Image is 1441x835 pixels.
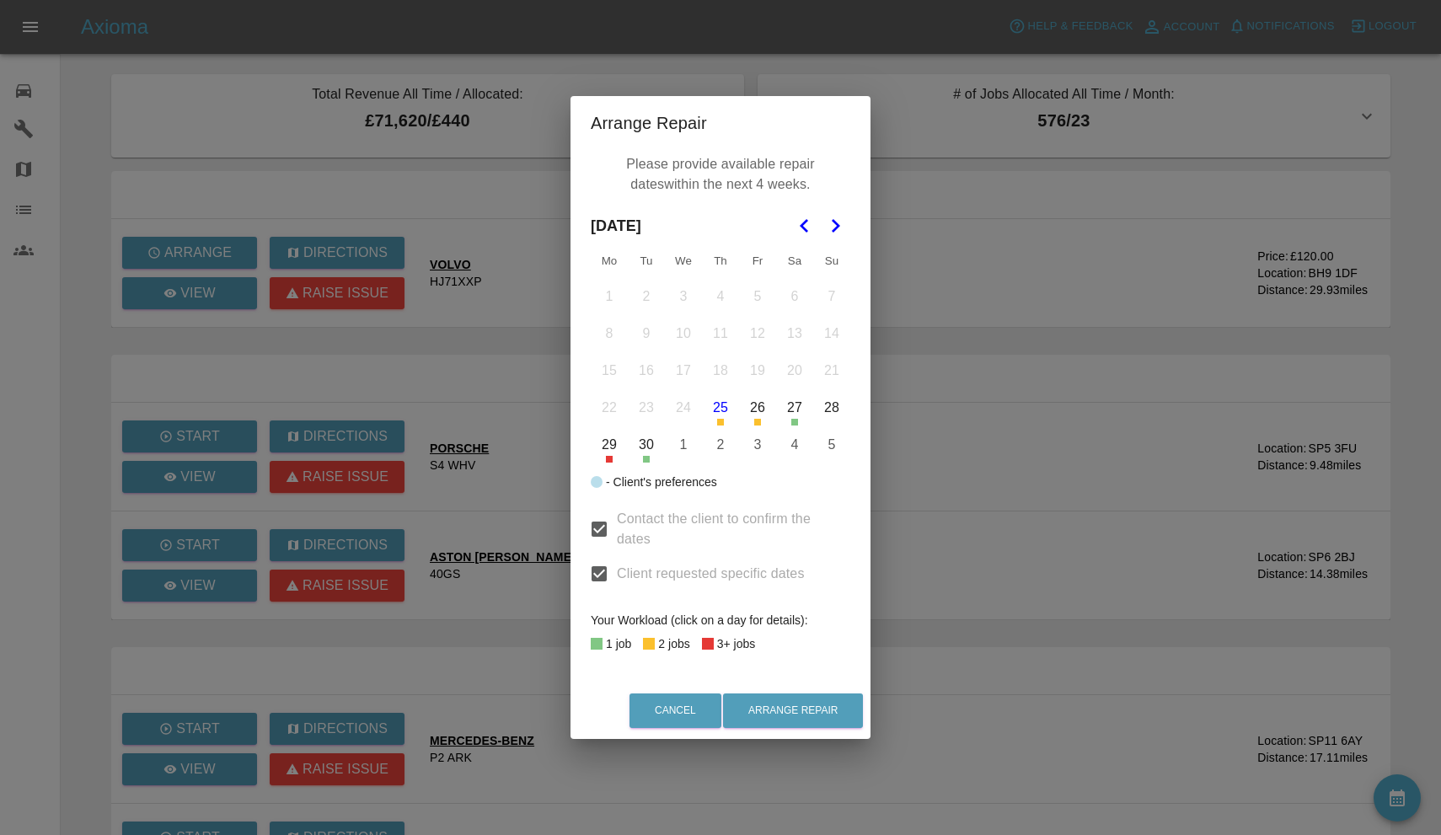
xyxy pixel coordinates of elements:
button: Tuesday, September 9th, 2025 [629,316,664,351]
button: Tuesday, September 16th, 2025 [629,353,664,388]
span: Contact the client to confirm the dates [617,509,837,549]
div: 2 jobs [658,634,689,654]
p: Please provide available repair dates within the next 4 weeks. [599,150,842,199]
th: Thursday [702,244,739,278]
button: Thursday, September 18th, 2025 [703,353,738,388]
button: Friday, September 5th, 2025 [740,279,775,314]
button: Arrange Repair [723,693,863,728]
button: Sunday, September 14th, 2025 [814,316,849,351]
table: September 2025 [591,244,850,463]
th: Monday [591,244,628,278]
button: Wednesday, September 24th, 2025 [666,390,701,426]
button: Sunday, September 28th, 2025 [814,390,849,426]
button: Saturday, September 13th, 2025 [777,316,812,351]
button: Saturday, September 20th, 2025 [777,353,812,388]
button: Sunday, September 7th, 2025 [814,279,849,314]
button: Cancel [629,693,721,728]
button: Friday, September 19th, 2025 [740,353,775,388]
button: Monday, September 8th, 2025 [592,316,627,351]
th: Friday [739,244,776,278]
button: Saturday, September 6th, 2025 [777,279,812,314]
button: Tuesday, September 30th, 2025 [629,427,664,463]
button: Monday, September 22nd, 2025 [592,390,627,426]
h2: Arrange Repair [571,96,870,150]
th: Wednesday [665,244,702,278]
button: Thursday, September 11th, 2025 [703,316,738,351]
button: Go to the Next Month [820,211,850,241]
button: Friday, September 12th, 2025 [740,316,775,351]
button: Monday, September 29th, 2025 [592,427,627,463]
button: Monday, September 15th, 2025 [592,353,627,388]
button: Saturday, September 27th, 2025 [777,390,812,426]
button: Go to the Previous Month [790,211,820,241]
button: Monday, September 1st, 2025 [592,279,627,314]
button: Sunday, September 21st, 2025 [814,353,849,388]
button: Saturday, October 4th, 2025 [777,427,812,463]
button: Wednesday, September 3rd, 2025 [666,279,701,314]
button: Thursday, October 2nd, 2025 [703,427,738,463]
button: Today, Thursday, September 25th, 2025 [703,390,738,426]
th: Tuesday [628,244,665,278]
div: Your Workload (click on a day for details): [591,610,850,630]
span: Client requested specific dates [617,564,805,584]
span: [DATE] [591,207,641,244]
button: Tuesday, September 2nd, 2025 [629,279,664,314]
th: Sunday [813,244,850,278]
button: Wednesday, September 17th, 2025 [666,353,701,388]
button: Sunday, October 5th, 2025 [814,427,849,463]
button: Wednesday, September 10th, 2025 [666,316,701,351]
button: Friday, September 26th, 2025 [740,390,775,426]
button: Friday, October 3rd, 2025 [740,427,775,463]
div: 1 job [606,634,631,654]
th: Saturday [776,244,813,278]
button: Tuesday, September 23rd, 2025 [629,390,664,426]
button: Wednesday, October 1st, 2025 [666,427,701,463]
div: 3+ jobs [717,634,756,654]
button: Thursday, September 4th, 2025 [703,279,738,314]
div: - Client's preferences [606,472,717,492]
